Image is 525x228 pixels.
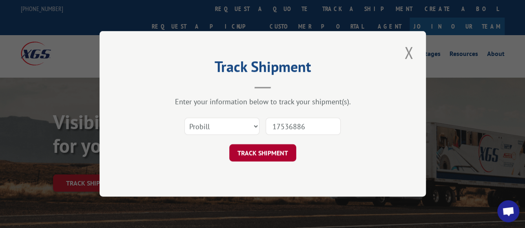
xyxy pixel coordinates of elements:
button: TRACK SHIPMENT [229,145,296,162]
a: Open chat [497,200,519,222]
input: Number(s) [266,118,341,135]
div: Enter your information below to track your shipment(s). [140,97,385,107]
button: Close modal [402,41,416,64]
h2: Track Shipment [140,61,385,76]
